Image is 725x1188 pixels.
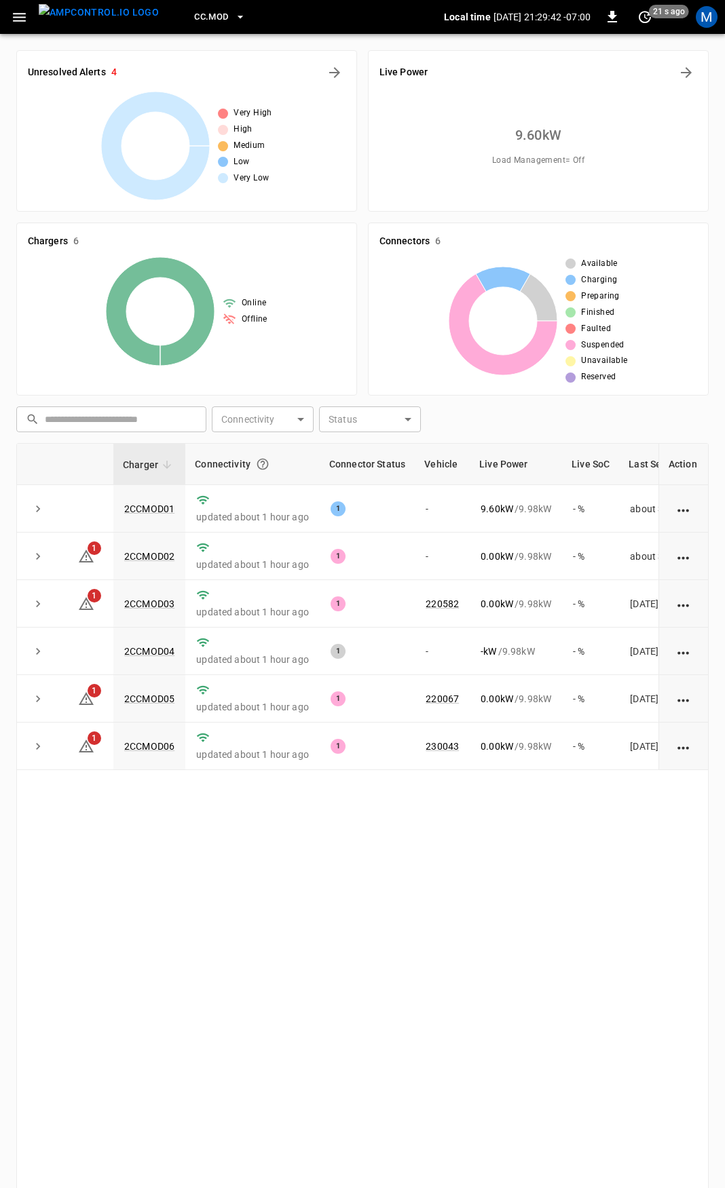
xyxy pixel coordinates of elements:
p: updated about 1 hour ago [196,605,309,619]
p: 9.60 kW [481,502,513,516]
p: updated about 1 hour ago [196,653,309,666]
th: Live SoC [562,444,619,485]
td: - % [562,723,619,770]
a: 2CCMOD04 [124,646,174,657]
p: 0.00 kW [481,740,513,753]
p: - kW [481,645,496,658]
div: 1 [331,549,346,564]
td: - [415,485,470,533]
td: - % [562,485,619,533]
a: 2CCMOD02 [124,551,174,562]
div: action cell options [675,550,692,563]
span: 1 [88,589,101,602]
div: profile-icon [696,6,718,28]
td: about 3 hours ago [619,485,720,533]
div: 1 [331,596,346,611]
div: action cell options [675,692,692,706]
td: - % [562,533,619,580]
button: All Alerts [324,62,346,83]
div: action cell options [675,502,692,516]
span: Offline [242,313,267,326]
div: / 9.98 kW [481,502,551,516]
button: Connection between the charger and our software. [250,452,275,476]
td: - [415,533,470,580]
p: updated about 1 hour ago [196,700,309,714]
th: Live Power [470,444,562,485]
th: Vehicle [415,444,470,485]
h6: 4 [111,65,117,80]
span: Reserved [581,370,616,384]
span: Unavailable [581,354,627,368]
p: Local time [444,10,491,24]
th: Last Session [619,444,720,485]
h6: Connectors [379,234,430,249]
p: 0.00 kW [481,692,513,706]
a: 220582 [426,598,459,609]
span: Available [581,257,618,271]
span: 21 s ago [649,5,689,18]
div: 1 [331,691,346,706]
span: Finished [581,306,614,320]
div: Connectivity [195,452,310,476]
td: - % [562,628,619,675]
p: [DATE] 21:29:42 -07:00 [494,10,591,24]
span: Very High [234,107,272,120]
p: 0.00 kW [481,597,513,611]
a: 1 [78,693,94,704]
span: High [234,123,253,136]
a: 230043 [426,741,459,752]
td: [DATE] [619,723,720,770]
button: expand row [28,594,48,614]
p: updated about 1 hour ago [196,510,309,524]
span: Very Low [234,172,269,185]
button: expand row [28,641,48,662]
span: Medium [234,139,265,153]
a: 2CCMOD06 [124,741,174,752]
div: / 9.98 kW [481,597,551,611]
div: / 9.98 kW [481,692,551,706]
div: 1 [331,644,346,659]
div: / 9.98 kW [481,550,551,563]
a: 220067 [426,693,459,704]
img: ampcontrol.io logo [39,4,159,21]
div: action cell options [675,645,692,658]
td: [DATE] [619,628,720,675]
button: Energy Overview [675,62,697,83]
span: Load Management = Off [492,154,584,168]
p: 0.00 kW [481,550,513,563]
div: action cell options [675,597,692,611]
div: 1 [331,501,346,516]
span: Charger [123,457,176,473]
p: updated about 1 hour ago [196,558,309,571]
span: Low [234,155,249,169]
button: set refresh interval [634,6,656,28]
h6: 6 [435,234,441,249]
a: 1 [78,550,94,560]
div: 1 [331,739,346,754]
td: [DATE] [619,675,720,723]
button: expand row [28,736,48,756]
button: expand row [28,546,48,567]
p: updated about 1 hour ago [196,748,309,761]
h6: Unresolved Alerts [28,65,106,80]
a: 1 [78,740,94,751]
td: - % [562,675,619,723]
button: expand row [28,499,48,519]
h6: Chargers [28,234,68,249]
span: Preparing [581,290,620,303]
span: 1 [88,731,101,745]
button: CC.MOD [189,4,251,31]
span: 1 [88,541,101,555]
a: 2CCMOD03 [124,598,174,609]
span: Online [242,296,266,310]
th: Connector Status [320,444,415,485]
td: about 3 hours ago [619,533,720,580]
a: 1 [78,598,94,609]
div: / 9.98 kW [481,645,551,658]
span: Faulted [581,322,611,336]
h6: 9.60 kW [515,124,561,146]
span: 1 [88,684,101,697]
td: [DATE] [619,580,720,628]
div: / 9.98 kW [481,740,551,753]
td: - % [562,580,619,628]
